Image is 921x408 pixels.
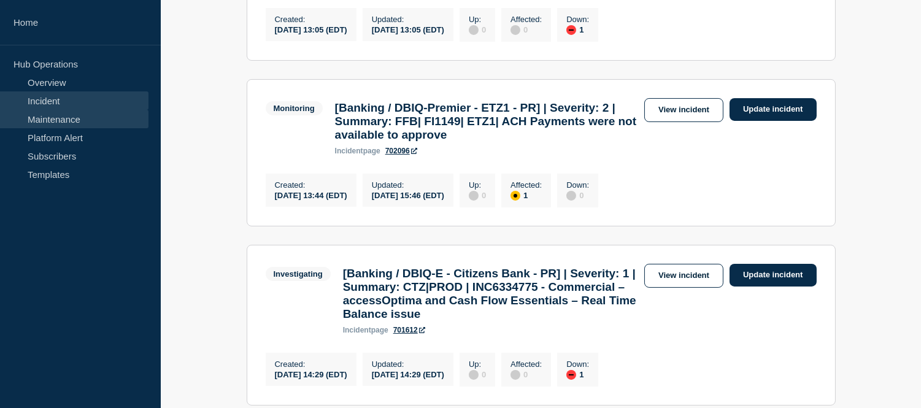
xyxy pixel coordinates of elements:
[566,190,589,201] div: 0
[275,24,347,34] div: [DATE] 13:05 (EDT)
[335,147,380,155] p: page
[343,326,371,334] span: incident
[511,370,520,380] div: disabled
[372,369,444,379] div: [DATE] 14:29 (EDT)
[511,360,542,369] p: Affected :
[372,15,444,24] p: Updated :
[275,369,347,379] div: [DATE] 14:29 (EDT)
[511,191,520,201] div: affected
[469,180,486,190] p: Up :
[469,15,486,24] p: Up :
[566,15,589,24] p: Down :
[469,370,479,380] div: disabled
[266,101,323,115] span: Monitoring
[372,190,444,200] div: [DATE] 15:46 (EDT)
[511,15,542,24] p: Affected :
[335,147,363,155] span: incident
[469,24,486,35] div: 0
[385,147,417,155] a: 702096
[566,180,589,190] p: Down :
[275,360,347,369] p: Created :
[266,267,331,281] span: Investigating
[511,369,542,380] div: 0
[469,360,486,369] p: Up :
[511,180,542,190] p: Affected :
[372,180,444,190] p: Updated :
[511,190,542,201] div: 1
[469,25,479,35] div: disabled
[566,369,589,380] div: 1
[730,264,817,287] a: Update incident
[644,264,723,288] a: View incident
[343,267,638,321] h3: [Banking / DBIQ-E - Citizens Bank - PR] | Severity: 1 | Summary: CTZ|PROD | INC6334775 - Commerci...
[372,24,444,34] div: [DATE] 13:05 (EDT)
[469,191,479,201] div: disabled
[393,326,425,334] a: 701612
[275,15,347,24] p: Created :
[644,98,723,122] a: View incident
[566,24,589,35] div: 1
[566,191,576,201] div: disabled
[275,190,347,200] div: [DATE] 13:44 (EDT)
[343,326,388,334] p: page
[566,370,576,380] div: down
[511,24,542,35] div: 0
[275,180,347,190] p: Created :
[566,25,576,35] div: down
[511,25,520,35] div: disabled
[335,101,638,142] h3: [Banking / DBIQ-Premier - ETZ1 - PR] | Severity: 2 | Summary: FFB| FI1149| ETZ1| ACH Payments wer...
[372,360,444,369] p: Updated :
[730,98,817,121] a: Update incident
[469,369,486,380] div: 0
[469,190,486,201] div: 0
[566,360,589,369] p: Down :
